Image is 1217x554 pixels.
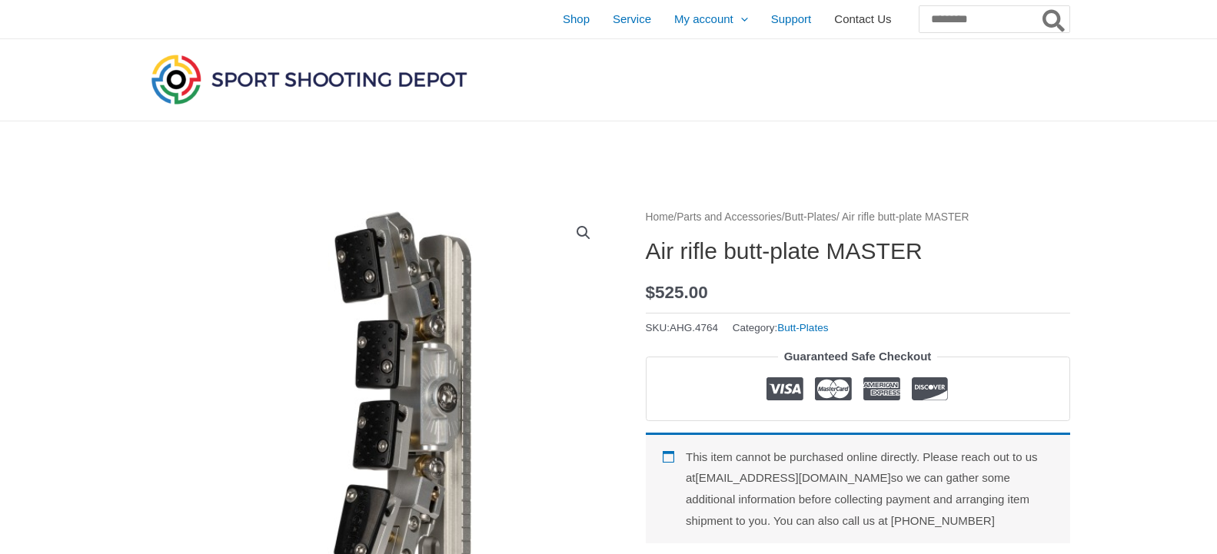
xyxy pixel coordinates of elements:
span: AHG.4764 [670,322,718,333]
span: SKU: [646,318,719,337]
h1: Air rifle butt-plate MASTER [646,237,1070,265]
bdi: 525.00 [646,283,708,302]
nav: Breadcrumb [646,207,1070,227]
legend: Guaranteed Safe Checkout [778,346,938,367]
span: $ [646,283,656,302]
a: Parts and Accessories [677,211,782,223]
a: Butt-Plates [785,211,836,223]
a: View full-screen image gallery [570,219,597,247]
button: Search [1039,6,1069,32]
div: This item cannot be purchased online directly. Please reach out to us at [EMAIL_ADDRESS][DOMAIN_N... [646,433,1070,543]
span: Category: [733,318,829,337]
a: Home [646,211,674,223]
img: Sport Shooting Depot [148,51,471,108]
a: Butt-Plates [777,322,828,333]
